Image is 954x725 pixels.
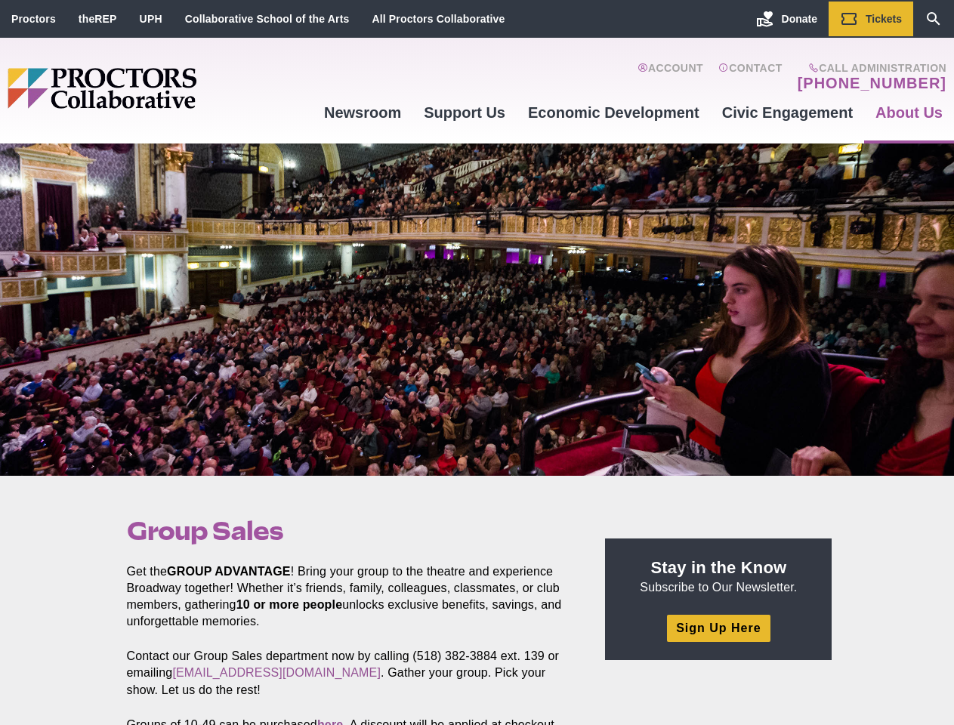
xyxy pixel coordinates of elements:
[651,558,787,577] strong: Stay in the Know
[711,92,864,133] a: Civic Engagement
[718,62,783,92] a: Contact
[313,92,412,133] a: Newsroom
[79,13,117,25] a: theREP
[745,2,829,36] a: Donate
[793,62,946,74] span: Call Administration
[866,13,902,25] span: Tickets
[412,92,517,133] a: Support Us
[8,68,313,109] img: Proctors logo
[782,13,817,25] span: Donate
[185,13,350,25] a: Collaborative School of the Arts
[913,2,954,36] a: Search
[127,563,571,630] p: Get the ! Bring your group to the theatre and experience Broadway together! Whether it’s friends,...
[140,13,162,25] a: UPH
[172,666,381,679] a: [EMAIL_ADDRESS][DOMAIN_NAME]
[127,648,571,698] p: Contact our Group Sales department now by calling (518) 382-3884 ext. 139 or emailing . Gather yo...
[127,517,571,545] h1: Group Sales
[623,557,814,596] p: Subscribe to Our Newsletter.
[638,62,703,92] a: Account
[517,92,711,133] a: Economic Development
[372,13,505,25] a: All Proctors Collaborative
[667,615,770,641] a: Sign Up Here
[167,565,291,578] strong: GROUP ADVANTAGE
[11,13,56,25] a: Proctors
[236,598,343,611] strong: 10 or more people
[864,92,954,133] a: About Us
[798,74,946,92] a: [PHONE_NUMBER]
[829,2,913,36] a: Tickets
